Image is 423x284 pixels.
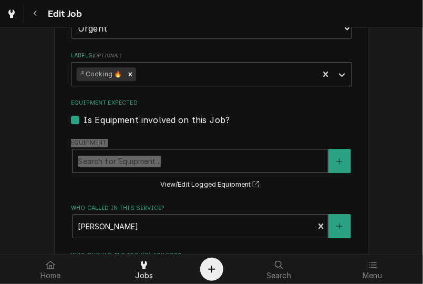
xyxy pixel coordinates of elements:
[328,214,350,238] button: Create New Contact
[336,158,343,165] svg: Create New Equipment
[159,178,264,191] button: View/Edit Logged Equipment
[2,4,21,23] a: Go to Jobs
[77,67,125,81] div: ² Cooking 🔥
[136,271,153,280] span: Jobs
[125,67,136,81] div: Remove ² Cooking 🔥
[84,114,230,126] label: Is Equipment involved on this Job?
[233,257,325,282] a: Search
[266,271,291,280] span: Search
[363,271,383,280] span: Menu
[71,139,352,191] div: Equipment
[336,222,343,230] svg: Create New Contact
[4,257,97,282] a: Home
[71,204,352,212] label: Who called in this service?
[71,52,352,60] label: Labels
[45,7,82,21] span: Edit Job
[328,149,350,173] button: Create New Equipment
[71,139,352,147] label: Equipment
[26,4,45,23] button: Navigate back
[71,204,352,238] div: Who called in this service?
[326,257,419,282] a: Menu
[40,271,61,280] span: Home
[71,52,352,86] div: Labels
[200,258,223,281] button: Create Object
[71,251,352,260] label: Who should the tech(s) ask for?
[71,99,352,107] label: Equipment Expected
[98,257,190,282] a: Jobs
[71,99,352,126] div: Equipment Expected
[92,53,122,58] span: ( optional )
